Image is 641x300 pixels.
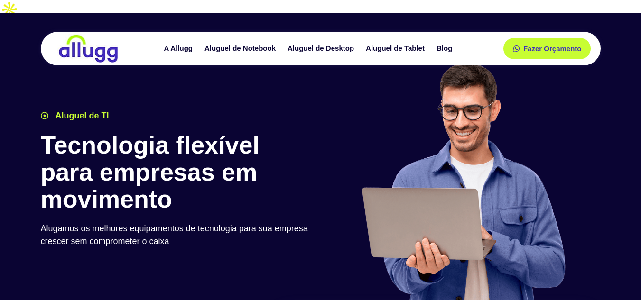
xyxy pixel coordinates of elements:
[159,40,200,57] a: A Allugg
[57,34,119,63] img: locação de TI é Allugg
[53,109,109,122] span: Aluguel de TI
[503,38,591,59] a: Fazer Orçamento
[432,40,459,57] a: Blog
[283,40,361,57] a: Aluguel de Desktop
[41,132,316,213] h1: Tecnologia flexível para empresas em movimento
[361,40,432,57] a: Aluguel de Tablet
[523,45,582,52] span: Fazer Orçamento
[41,222,316,248] p: Alugamos os melhores equipamentos de tecnologia para sua empresa crescer sem comprometer o caixa
[200,40,283,57] a: Aluguel de Notebook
